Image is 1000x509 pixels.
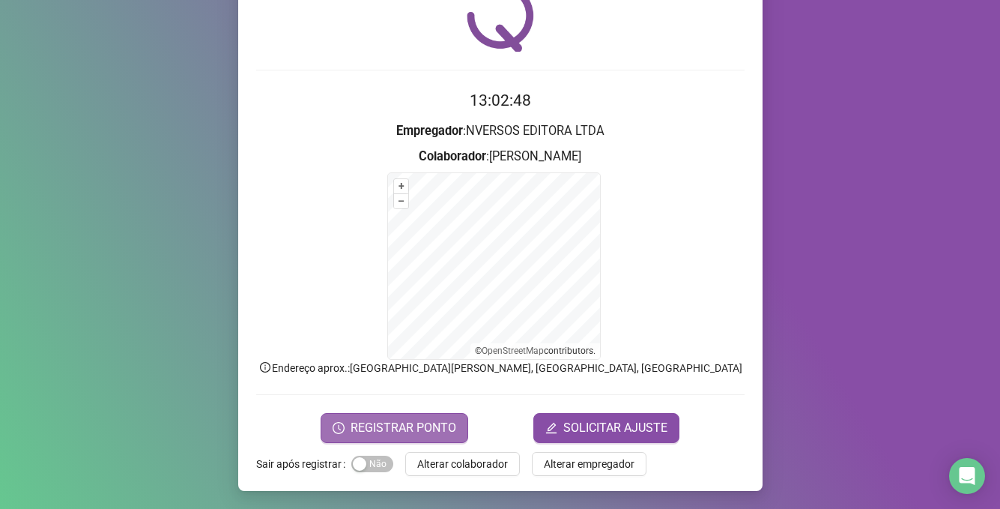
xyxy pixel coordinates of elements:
button: + [394,179,408,193]
li: © contributors. [475,346,596,356]
span: REGISTRAR PONTO [351,419,456,437]
button: – [394,194,408,208]
span: info-circle [258,361,272,374]
label: Sair após registrar [256,452,351,476]
strong: Colaborador [419,149,486,163]
span: clock-circle [333,422,345,434]
span: edit [545,422,557,434]
h3: : [PERSON_NAME] [256,147,745,166]
a: OpenStreetMap [482,346,544,356]
button: Alterar empregador [532,452,646,476]
button: editSOLICITAR AJUSTE [533,413,679,443]
strong: Empregador [396,124,463,138]
button: REGISTRAR PONTO [321,413,468,443]
p: Endereço aprox. : [GEOGRAPHIC_DATA][PERSON_NAME], [GEOGRAPHIC_DATA], [GEOGRAPHIC_DATA] [256,360,745,376]
time: 13:02:48 [470,91,531,109]
h3: : NVERSOS EDITORA LTDA [256,121,745,141]
span: SOLICITAR AJUSTE [563,419,667,437]
span: Alterar empregador [544,456,634,472]
div: Open Intercom Messenger [949,458,985,494]
button: Alterar colaborador [405,452,520,476]
span: Alterar colaborador [417,456,508,472]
